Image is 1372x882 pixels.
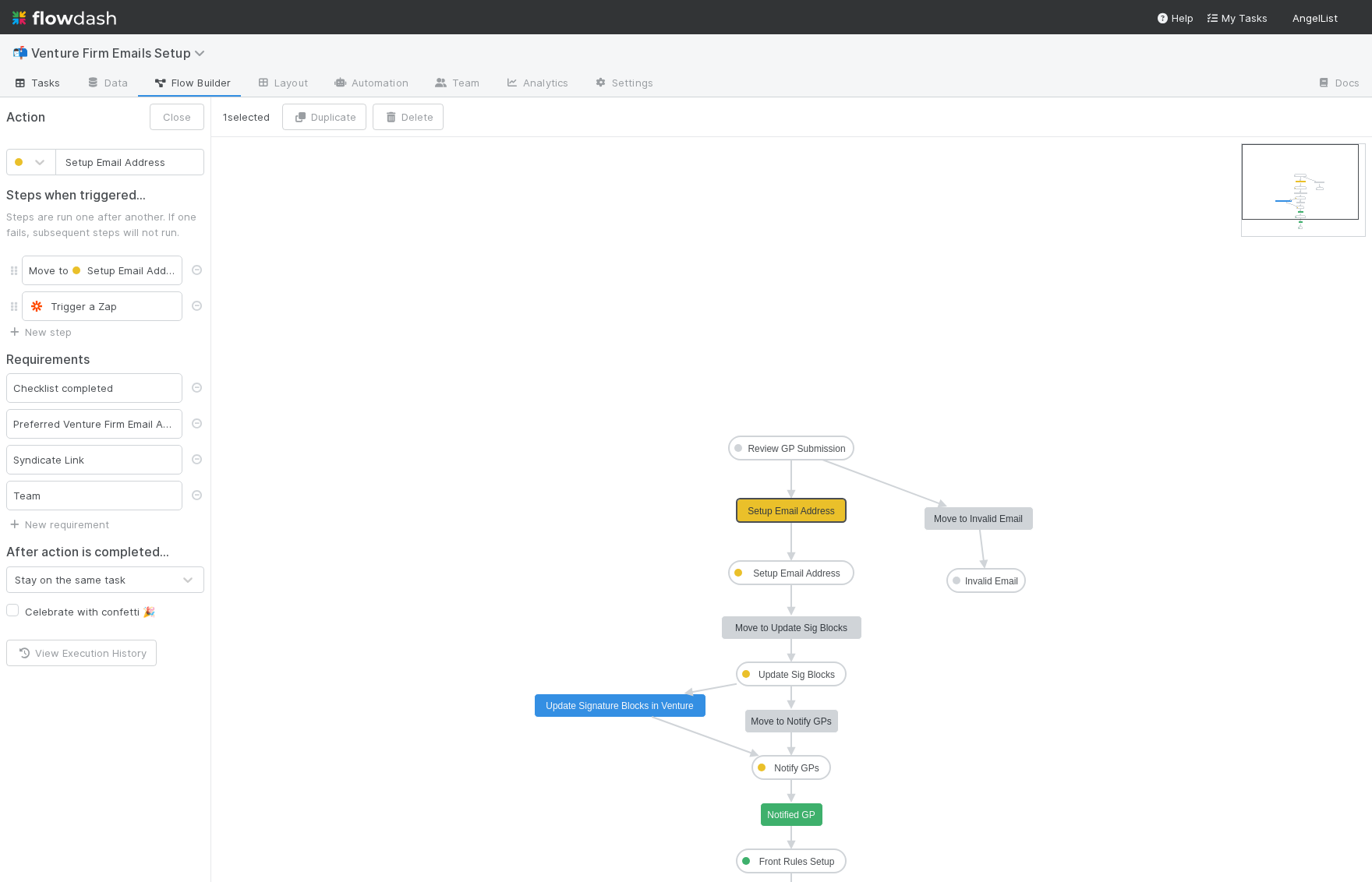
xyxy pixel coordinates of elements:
div: Move to [22,256,182,285]
div: Checklist completed [6,373,182,403]
h2: Steps when triggered... [6,188,204,203]
text: Notified GP [767,810,815,820]
div: Team [6,481,182,510]
text: Review GP Submission [748,443,845,454]
a: Analytics [492,72,581,97]
text: Setup Email Address [753,568,840,579]
text: Move to Invalid Email [934,513,1023,524]
span: AngelList [1292,12,1338,24]
span: Venture Firm Emails Setup [31,45,213,61]
button: Duplicate [282,104,366,130]
div: Trigger a Zap [29,298,175,314]
div: Preferred Venture Firm Email Address [6,409,182,439]
div: Stay on the same task [15,572,126,587]
span: 1 selected [223,109,270,125]
span: 📬 [12,46,28,59]
img: avatar_7e1c67d1-c55a-4d71-9394-c171c6adeb61.png [1344,11,1360,26]
span: Tasks [12,75,61,90]
text: Setup Email Address [748,506,834,517]
text: Move to Notify GPs [751,716,831,727]
a: My Tasks [1206,10,1268,26]
text: Notify GPs [774,763,819,774]
button: View Execution History [6,640,157,666]
text: Move to Update Sig Blocks [735,623,847,633]
button: Close [150,104,204,130]
a: New requirement [6,518,109,531]
text: Update Sig Blocks [758,669,835,680]
a: Automation [320,72,421,97]
text: Front Rules Setup [759,856,835,867]
span: Setup Email Address [69,264,187,277]
img: logo-inverted-e16ddd16eac7371096b0.svg [12,5,116,31]
div: Help [1156,10,1193,26]
p: Steps are run one after another. If one fails, subsequent steps will not run. [6,209,204,240]
span: Flow Builder [153,75,231,90]
text: Update Signature Blocks in Venture [546,700,694,711]
a: New step [6,326,72,338]
a: Flow Builder [140,72,243,97]
span: Action [6,108,45,127]
span: My Tasks [1206,12,1268,24]
a: Settings [581,72,666,97]
a: Layout [243,72,320,97]
a: Docs [1304,72,1372,97]
label: Celebrate with confetti 🎉 [25,602,155,621]
div: Syndicate Link [6,445,182,475]
a: Team [421,72,492,97]
text: Invalid Email [965,576,1018,587]
button: Delete [373,104,444,130]
h2: After action is completed... [6,545,169,559]
h2: Requirements [6,352,204,367]
img: zapier-logo-6a0a5e15dd7e324a8df7.svg [29,301,44,312]
a: Data [73,72,140,97]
